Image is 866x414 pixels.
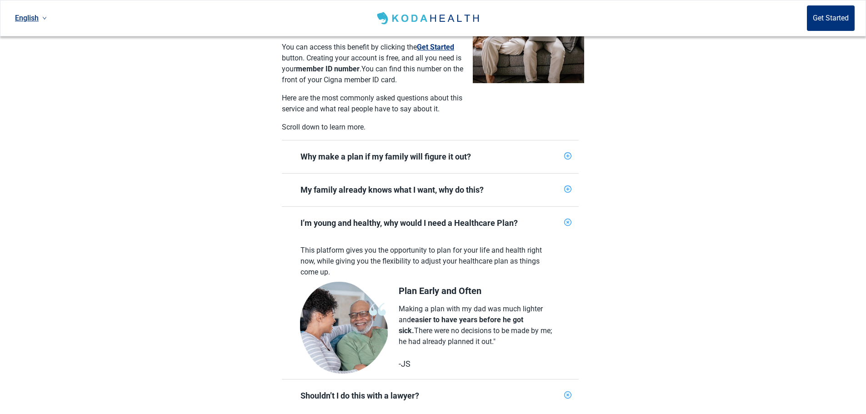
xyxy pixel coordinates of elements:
[399,359,557,369] div: -JS
[300,281,388,374] img: test
[282,174,579,206] div: My family already knows what I want, why do this?
[300,218,561,229] div: I’m young and healthy, why would I need a Healthcare Plan?
[399,285,557,296] div: Plan Early and Often
[399,326,552,346] span: There were no decisions to be made by me; he had already planned it out."
[564,185,571,193] span: plus-circle
[300,245,557,281] div: This platform gives you the opportunity to plan for your life and health right now, while giving ...
[807,5,855,31] button: Get Started
[417,42,454,53] button: Get Started
[42,16,47,20] span: down
[11,10,50,25] a: Current language: English
[282,42,464,85] p: You can access this benefit by clicking the button. Creating your account is free, and all you ne...
[282,379,579,412] div: Shouldn’t I do this with a lawyer?
[300,151,561,162] div: Why make a plan if my family will figure it out?
[564,152,571,160] span: plus-circle
[564,219,571,226] span: plus-circle
[296,65,360,73] strong: member ID number
[300,185,561,195] div: My family already knows what I want, why do this?
[375,11,483,25] img: Koda Health
[399,315,523,335] span: easier to have years before he got sick.
[399,304,543,324] span: Making a plan with my dad was much lighter and
[282,122,464,133] p: Scroll down to learn more.
[282,140,579,173] div: Why make a plan if my family will figure it out?
[564,391,571,399] span: plus-circle
[282,93,464,115] p: Here are the most commonly asked questions about this service and what real people have to say ab...
[282,207,579,239] div: I’m young and healthy, why would I need a Healthcare Plan?
[300,390,561,401] div: Shouldn’t I do this with a lawyer?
